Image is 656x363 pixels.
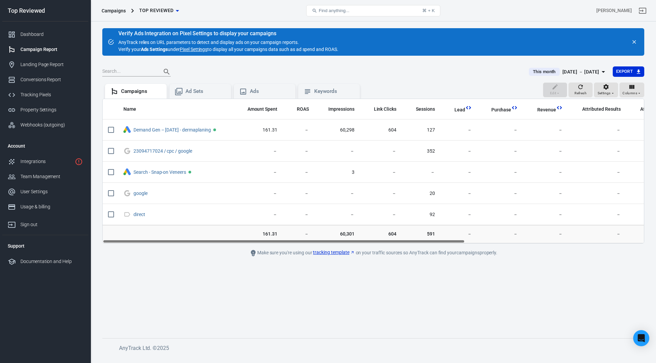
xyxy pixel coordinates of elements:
span: The estimated total amount of money you've spent on your campaign, ad set or ad during its schedule. [248,105,278,113]
span: － [288,148,309,155]
span: － [365,211,397,218]
span: Name [123,106,136,113]
span: Search - Snap-on Veneers [133,170,187,174]
a: Usage & billing [2,199,88,214]
a: Demand Gen – [DATE] - dermaplaning [133,127,211,133]
span: The total return on ad spend [297,105,309,113]
div: Usage & billing [20,203,83,210]
a: google [133,191,148,196]
span: － [483,148,518,155]
span: Total revenue calculated by AnyTrack. [529,106,556,114]
div: Top Reviewed [2,8,88,14]
a: Integrations [2,154,88,169]
span: － [483,231,518,238]
div: Campaigns [102,7,126,14]
span: The number of times your ads were on screen. [328,105,354,113]
span: Settings [598,90,611,96]
div: [DATE] － [DATE] [562,68,599,76]
span: 92 [407,211,435,218]
span: 23094717024 / cpc / google [133,149,193,153]
svg: This column is calculated from AnyTrack real-time data [511,104,518,111]
span: 60,301 [320,231,354,238]
span: The estimated total amount of money you've spent on your campaign, ad set or ad during its schedule. [239,105,278,113]
span: － [483,127,518,134]
a: Sign out [2,214,88,232]
div: Ad Sets [185,88,226,95]
span: － [529,148,563,155]
div: Account id: vBYNLn0g [596,7,632,14]
span: Lead [446,107,465,113]
span: － [573,148,621,155]
button: Export [613,66,644,77]
span: Sessions [416,106,435,113]
a: Landing Page Report [2,57,88,72]
span: － [573,169,621,176]
span: Lead [454,107,465,113]
div: AnyTrack relies on URL parameters to detect and display ads on your campaign reports. Verify your... [118,31,338,53]
span: The total conversions attributed according to your ad network (Facebook, Google, etc.) [582,105,621,113]
span: － [573,190,621,197]
svg: This column is calculated from AnyTrack real-time data [465,104,472,111]
span: Purchase [483,107,511,113]
span: － [446,190,472,197]
div: Campaigns [121,88,161,95]
span: Refresh [575,90,587,96]
h6: AnyTrack Ltd. © 2025 [119,344,622,352]
a: Search - Snap-on Veneers [133,169,186,175]
span: － [529,190,563,197]
a: direct [133,212,145,217]
span: － [365,190,397,197]
svg: Google [123,189,131,197]
a: Tracking Pixels [2,87,88,102]
a: Dashboard [2,27,88,42]
span: This month [530,68,558,75]
button: Refresh [568,83,593,97]
span: 352 [407,148,435,155]
span: 127 [407,127,435,134]
span: Active [213,128,216,131]
span: Impressions [328,106,354,113]
span: 161.31 [239,127,278,134]
span: － [446,231,472,238]
span: 591 [407,231,435,238]
input: Search... [102,67,156,76]
button: Search [159,64,175,80]
span: 604 [365,231,397,238]
span: Columns [622,90,637,96]
div: User Settings [20,188,83,195]
span: 3 [320,169,354,176]
a: 23094717024 / cpc / google [133,148,192,154]
svg: This column is calculated from AnyTrack real-time data [556,104,563,111]
div: Google Ads [123,168,131,176]
span: － [483,190,518,197]
span: － [483,169,518,176]
div: Conversions Report [20,76,83,83]
span: － [239,169,278,176]
div: scrollable content [103,99,644,243]
button: This month[DATE] － [DATE] [524,66,613,77]
span: The number of times your ads were on screen. [320,105,354,113]
span: － [239,148,278,155]
span: 161.31 [239,231,278,238]
span: － [320,190,354,197]
span: Name [123,106,145,113]
a: Pixel Settings [180,46,207,53]
strong: Ads Settings [141,47,168,52]
button: close [630,37,639,47]
a: Sign out [635,3,651,19]
svg: 1 networks not verified yet [75,158,83,166]
span: － [573,231,621,238]
a: Property Settings [2,102,88,117]
span: Demand Gen – 2025-10-09 - dermaplaning [133,127,212,132]
svg: Direct [123,210,131,218]
button: Find anything...⌘ + K [306,5,440,16]
a: Campaign Report [2,42,88,57]
div: Integrations [20,158,72,165]
span: － [288,190,309,197]
span: － [446,127,472,134]
div: Team Management [20,173,83,180]
span: － [573,127,621,134]
span: － [365,148,397,155]
li: Support [2,238,88,254]
span: direct [133,212,146,217]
